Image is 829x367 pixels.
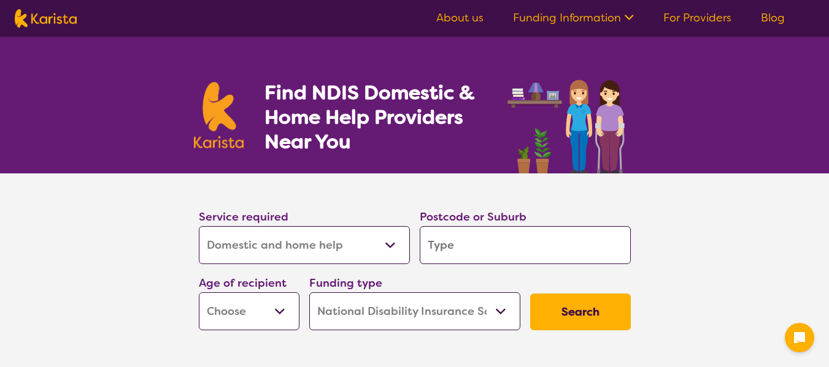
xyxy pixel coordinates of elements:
[264,80,492,154] h1: Find NDIS Domestic & Home Help Providers Near You
[530,293,631,330] button: Search
[194,82,244,148] img: Karista logo
[663,10,731,25] a: For Providers
[199,276,287,290] label: Age of recipient
[309,276,382,290] label: Funding type
[420,226,631,264] input: Type
[15,9,77,28] img: Karista logo
[436,10,484,25] a: About us
[513,10,634,25] a: Funding Information
[199,210,288,224] label: Service required
[761,10,785,25] a: Blog
[504,66,635,173] img: domestic-help
[420,210,526,224] label: Postcode or Suburb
